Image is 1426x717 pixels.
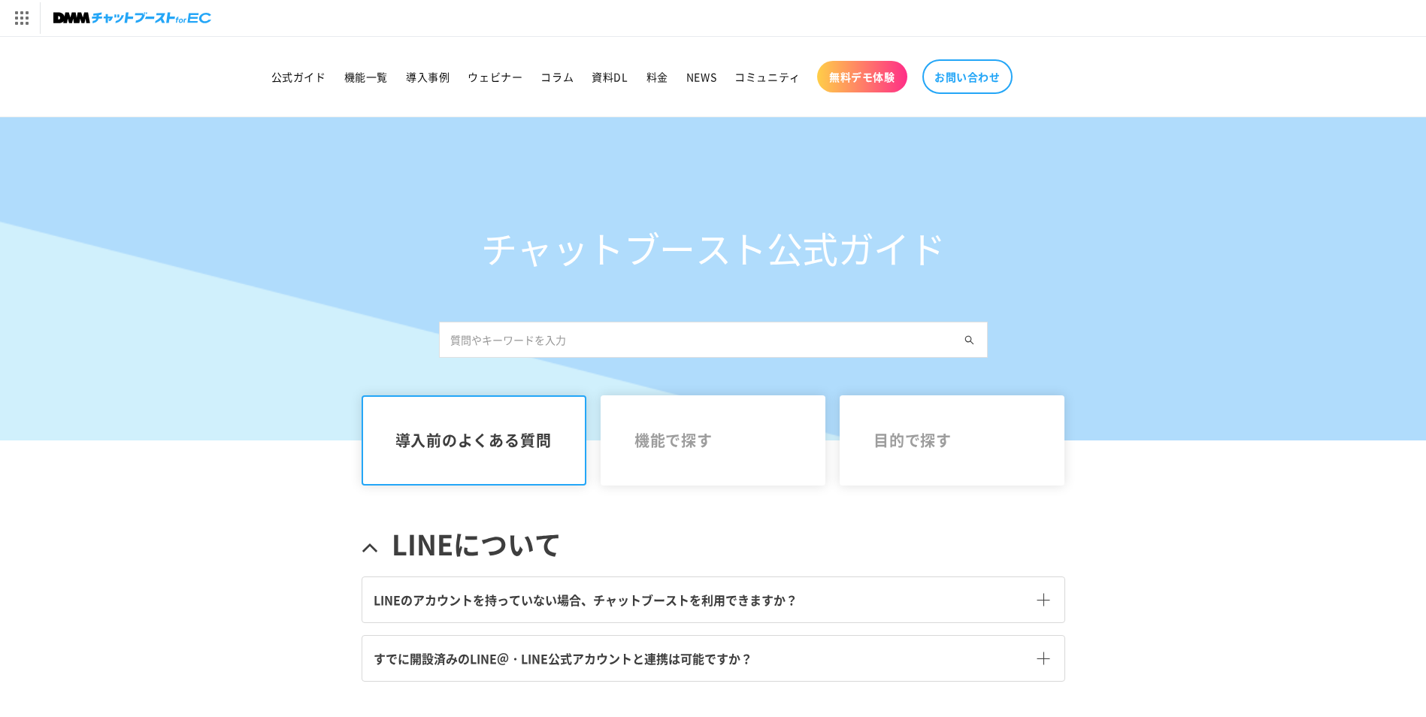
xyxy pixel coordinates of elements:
span: NEWS [686,70,716,83]
a: 機能一覧 [335,61,397,92]
a: 料金 [637,61,677,92]
img: サービス [2,2,40,34]
span: コミュニティ [734,70,801,83]
img: チャットブーストforEC [53,8,211,29]
h1: チャットブースト公式ガイド [439,225,988,270]
span: 目的で探す [873,431,1031,449]
span: 導入事例 [406,70,450,83]
a: 無料デモ体験 [817,61,907,92]
span: LINEのアカウントを持っていない場合、チャットブーストを利用できますか？ [374,591,798,609]
img: Search [964,335,974,345]
a: 目的で探す [840,395,1065,486]
span: LINEについて [392,526,562,561]
span: すでに開設済みのLINE＠・LINE公式アカウントと連携は可能ですか？ [374,649,752,667]
a: NEWS [677,61,725,92]
span: 料金 [646,70,668,83]
input: 質問やキーワードを入力 [439,322,988,358]
a: 導入事例 [397,61,459,92]
span: お問い合わせ [934,70,1001,83]
a: 公式ガイド [262,61,335,92]
span: ウェビナー [468,70,522,83]
span: 機能一覧 [344,70,388,83]
a: すでに開設済みのLINE＠・LINE公式アカウントと連携は可能ですか？ [362,636,1064,681]
a: LINEについて [362,511,1065,576]
span: 無料デモ体験 [829,70,895,83]
a: 機能で探す [601,395,826,486]
span: 導入前のよくある質問 [395,431,553,449]
span: 資料DL [592,70,628,83]
span: 公式ガイド [271,70,326,83]
a: コラム [531,61,583,92]
a: コミュニティ [725,61,810,92]
span: 機能で探す [634,431,792,449]
a: お問い合わせ [922,59,1013,94]
span: コラム [540,70,574,83]
a: 導入前のよくある質問 [362,395,587,486]
a: 資料DL [583,61,637,92]
a: LINEのアカウントを持っていない場合、チャットブーストを利用できますか？ [362,577,1064,622]
a: ウェビナー [459,61,531,92]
